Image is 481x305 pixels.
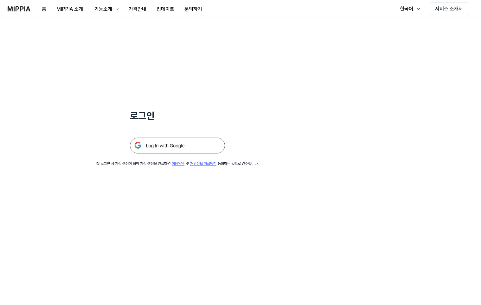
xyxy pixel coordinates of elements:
button: 서비스 소개서 [430,3,468,15]
img: logo [8,6,30,11]
button: 기능소개 [88,3,124,16]
a: 업데이트 [151,0,179,18]
button: 업데이트 [151,3,179,16]
button: 홈 [37,3,51,16]
div: 기능소개 [93,5,113,13]
button: MIPPIA 소개 [51,3,88,16]
h1: 로그인 [130,109,225,122]
div: 한국어 [399,5,414,13]
a: 이용약관 [172,161,184,166]
button: 가격안내 [124,3,151,16]
button: 문의하기 [179,3,207,16]
div: 첫 로그인 시 계정 생성이 되며 계정 생성을 완료하면 및 동의하는 것으로 간주합니다. [96,161,259,166]
a: 개인정보 취급방침 [190,161,216,166]
button: 한국어 [394,3,425,15]
img: 구글 로그인 버튼 [130,138,225,153]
